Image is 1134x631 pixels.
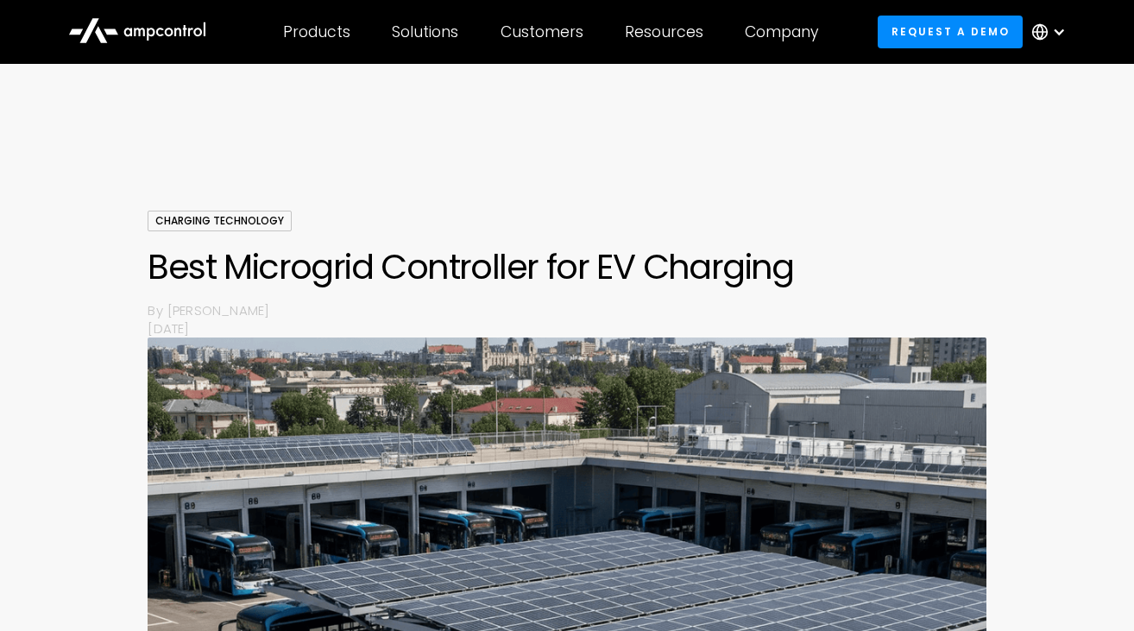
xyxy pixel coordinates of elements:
[148,319,986,338] p: [DATE]
[878,16,1023,47] a: Request a demo
[283,22,350,41] div: Products
[148,301,167,319] p: By
[625,22,703,41] div: Resources
[167,301,986,319] p: [PERSON_NAME]
[148,246,986,287] h1: Best Microgrid Controller for EV Charging
[392,22,458,41] div: Solutions
[745,22,818,41] div: Company
[501,22,583,41] div: Customers
[148,211,292,231] div: Charging Technology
